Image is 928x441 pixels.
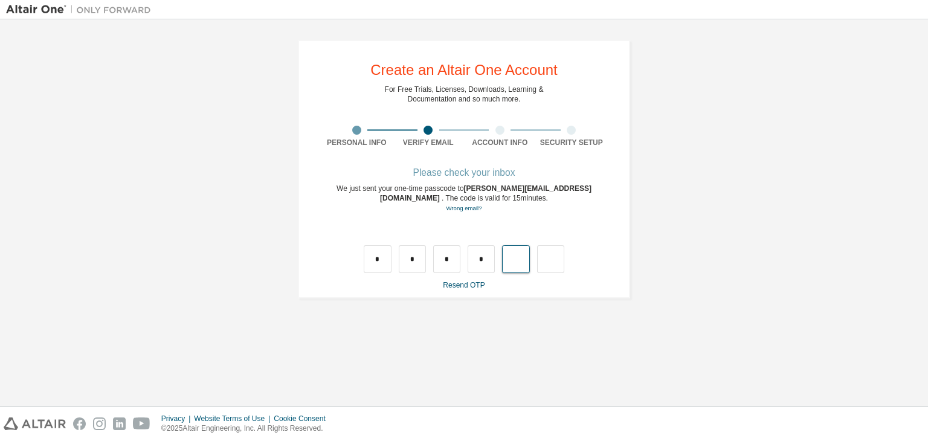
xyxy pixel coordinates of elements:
[385,85,544,104] div: For Free Trials, Licenses, Downloads, Learning & Documentation and so much more.
[6,4,157,16] img: Altair One
[113,417,126,430] img: linkedin.svg
[393,138,465,147] div: Verify Email
[73,417,86,430] img: facebook.svg
[443,281,485,289] a: Resend OTP
[4,417,66,430] img: altair_logo.svg
[161,414,194,423] div: Privacy
[161,423,333,434] p: © 2025 Altair Engineering, Inc. All Rights Reserved.
[464,138,536,147] div: Account Info
[133,417,150,430] img: youtube.svg
[194,414,274,423] div: Website Terms of Use
[321,169,607,176] div: Please check your inbox
[321,184,607,213] div: We just sent your one-time passcode to . The code is valid for 15 minutes.
[446,205,482,211] a: Go back to the registration form
[321,138,393,147] div: Personal Info
[536,138,608,147] div: Security Setup
[370,63,558,77] div: Create an Altair One Account
[380,184,591,202] span: [PERSON_NAME][EMAIL_ADDRESS][DOMAIN_NAME]
[274,414,332,423] div: Cookie Consent
[93,417,106,430] img: instagram.svg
